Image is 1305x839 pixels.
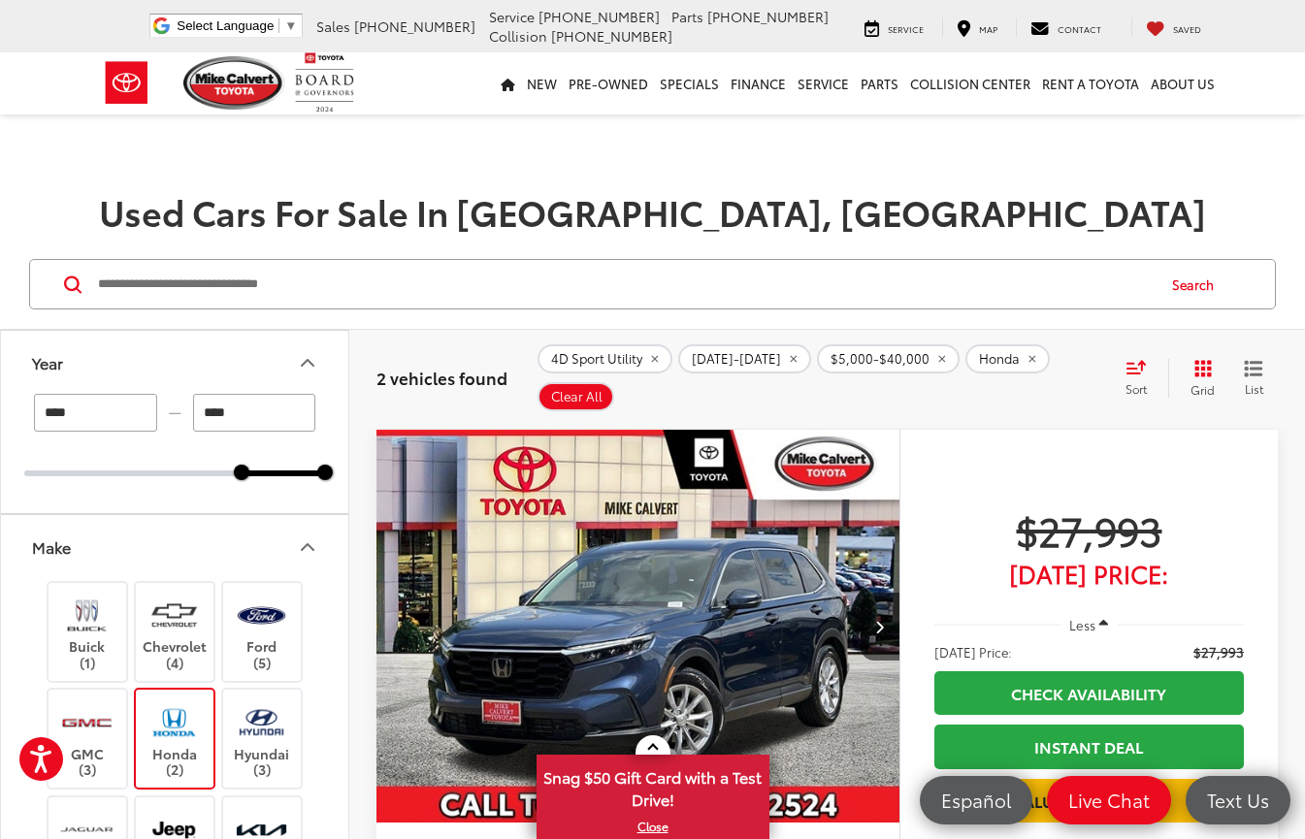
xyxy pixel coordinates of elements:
span: [DATE] Price: [934,642,1012,662]
span: Snag $50 Gift Card with a Test Drive! [538,757,767,816]
span: [PHONE_NUMBER] [538,7,660,26]
span: Contact [1058,22,1101,35]
button: remove 4D%20Sport%20Utility [538,344,672,373]
a: My Saved Vehicles [1131,17,1216,37]
span: [DATE]-[DATE] [692,351,781,367]
a: Map [942,17,1012,37]
label: Hyundai (3) [223,699,302,778]
input: maximum [193,394,316,432]
span: 4D Sport Utility [551,351,642,367]
span: [PHONE_NUMBER] [551,26,672,46]
span: List [1244,380,1263,397]
span: Sales [316,16,350,36]
label: Ford (5) [223,593,302,671]
span: $27,993 [934,505,1244,554]
button: Select sort value [1116,359,1168,398]
button: YearYear [1,331,350,394]
span: $27,993 [1193,642,1244,662]
button: remove 5000-40000 [817,344,960,373]
a: 2023 Honda CR-V EX-L2023 Honda CR-V EX-L2023 Honda CR-V EX-L2023 Honda CR-V EX-L [375,430,901,823]
a: Check Availability [934,671,1244,715]
div: Make [296,535,319,559]
button: MakeMake [1,515,350,578]
a: New [521,52,563,114]
button: Grid View [1168,359,1229,398]
img: Mike Calvert Toyota in Houston, TX) [235,699,288,745]
span: — [163,404,187,421]
img: Mike Calvert Toyota in Houston, TX) [147,699,201,745]
button: remove 2020-2025 [678,344,811,373]
span: [DATE] Price: [934,564,1244,583]
span: Service [489,7,535,26]
a: Contact [1016,17,1116,37]
span: Parts [671,7,703,26]
a: Español [920,776,1032,824]
button: Next image [861,593,899,661]
img: 2023 Honda CR-V EX-L [375,430,901,823]
span: Live Chat [1059,788,1159,812]
label: GMC (3) [49,699,127,778]
span: Collision [489,26,547,46]
a: Instant Deal [934,725,1244,768]
span: Saved [1173,22,1201,35]
label: Honda (2) [136,699,214,778]
a: Pre-Owned [563,52,654,114]
a: Service [792,52,855,114]
span: Sort [1126,380,1147,397]
div: 2023 Honda CR-V EX-L 0 [375,430,901,823]
a: Rent a Toyota [1036,52,1145,114]
button: Less [1060,607,1119,642]
label: Buick (1) [49,593,127,671]
label: Chevrolet (4) [136,593,214,671]
span: Less [1069,616,1095,633]
img: Toyota [90,51,163,114]
span: Service [888,22,924,35]
a: Service [850,17,938,37]
a: Finance [725,52,792,114]
a: Home [495,52,521,114]
button: remove Honda [965,344,1050,373]
span: Grid [1191,381,1215,398]
span: [PHONE_NUMBER] [354,16,475,36]
img: Mike Calvert Toyota in Houston, TX) [235,593,288,638]
span: ​ [278,18,279,33]
img: Mike Calvert Toyota in Houston, TX) [60,699,114,745]
a: Select Language​ [177,18,297,33]
span: Clear All [551,389,603,404]
span: ▼ [284,18,297,33]
a: Collision Center [904,52,1036,114]
button: Clear All [538,382,614,411]
input: minimum [34,394,157,432]
span: Honda [979,351,1020,367]
img: Mike Calvert Toyota in Houston, TX) [60,593,114,638]
div: Year [296,351,319,374]
a: Text Us [1186,776,1290,824]
button: Search [1154,260,1242,308]
span: Select Language [177,18,274,33]
input: Search by Make, Model, or Keyword [96,261,1154,307]
img: Mike Calvert Toyota in Houston, TX) [147,593,201,638]
button: List View [1229,359,1278,398]
span: Español [931,788,1021,812]
span: 2 vehicles found [376,366,507,389]
span: [PHONE_NUMBER] [707,7,829,26]
a: Parts [855,52,904,114]
a: Live Chat [1047,776,1171,824]
span: $5,000-$40,000 [831,351,930,367]
a: Specials [654,52,725,114]
span: Map [979,22,997,35]
div: Make [32,537,71,556]
span: Text Us [1197,788,1279,812]
div: Year [32,353,63,371]
img: Mike Calvert Toyota [183,56,286,110]
a: About Us [1145,52,1221,114]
